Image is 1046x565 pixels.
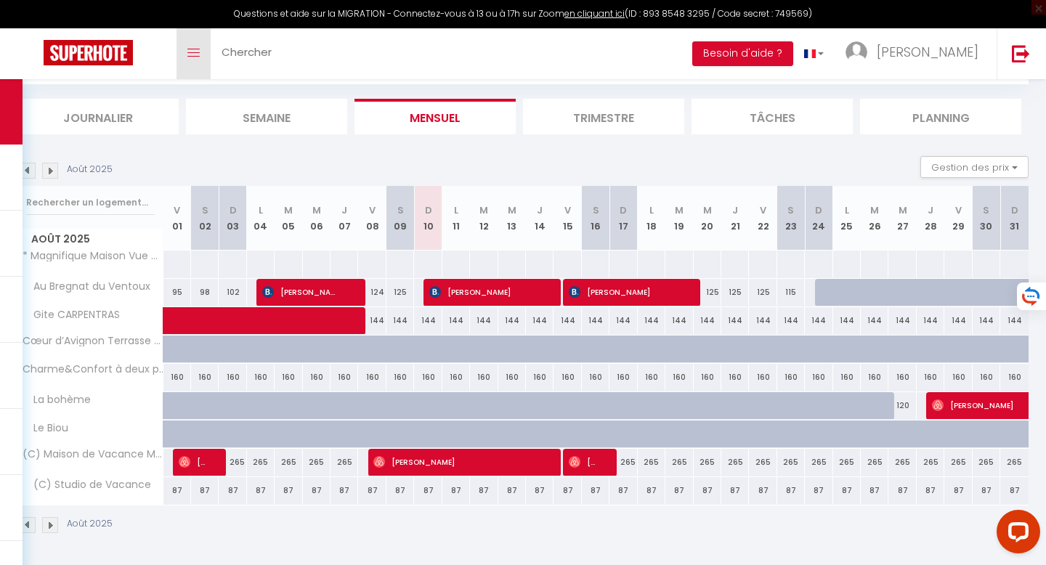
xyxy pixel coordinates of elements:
[694,186,721,251] th: 20
[1000,477,1029,504] div: 87
[275,364,302,391] div: 160
[44,40,133,65] img: Super Booking
[526,186,554,251] th: 14
[331,477,358,504] div: 87
[470,477,498,504] div: 87
[479,203,488,217] abbr: M
[230,203,237,217] abbr: D
[609,364,637,391] div: 160
[665,186,693,251] th: 19
[247,477,275,504] div: 87
[694,477,721,504] div: 87
[649,203,654,217] abbr: L
[1011,203,1018,217] abbr: D
[163,364,191,391] div: 160
[354,99,516,134] li: Mensuel
[442,364,470,391] div: 160
[20,420,75,436] span: Le Biou
[582,364,609,391] div: 160
[721,186,749,251] th: 21
[275,449,302,476] div: 265
[303,449,331,476] div: 265
[470,307,498,334] div: 144
[386,186,414,251] th: 09
[386,477,414,504] div: 87
[899,203,907,217] abbr: M
[973,307,1000,334] div: 144
[554,477,581,504] div: 87
[498,477,526,504] div: 87
[537,203,543,217] abbr: J
[582,477,609,504] div: 87
[163,477,191,504] div: 87
[805,307,832,334] div: 144
[211,28,283,79] a: Chercher
[694,307,721,334] div: 144
[833,364,861,391] div: 160
[665,364,693,391] div: 160
[582,307,609,334] div: 144
[554,186,581,251] th: 15
[369,203,376,217] abbr: V
[675,203,684,217] abbr: M
[732,203,738,217] abbr: J
[917,186,944,251] th: 28
[694,364,721,391] div: 160
[787,203,794,217] abbr: S
[163,186,191,251] th: 01
[414,186,442,251] th: 10
[358,364,386,391] div: 160
[944,364,972,391] div: 160
[303,186,331,251] th: 06
[284,203,293,217] abbr: M
[569,278,666,306] span: [PERSON_NAME]
[358,477,386,504] div: 87
[247,364,275,391] div: 160
[721,279,749,306] div: 125
[186,99,347,134] li: Semaine
[303,364,331,391] div: 160
[526,364,554,391] div: 160
[665,449,693,476] div: 265
[777,477,805,504] div: 87
[526,477,554,504] div: 87
[694,449,721,476] div: 265
[955,203,962,217] abbr: V
[721,364,749,391] div: 160
[20,336,166,346] span: Cœur d’Avignon Terrasse et Climatisation
[861,186,888,251] th: 26
[917,364,944,391] div: 160
[749,364,777,391] div: 160
[191,364,219,391] div: 160
[564,203,571,217] abbr: V
[1012,44,1030,62] img: logout
[721,307,749,334] div: 144
[26,190,155,216] input: Rechercher un logement...
[888,186,916,251] th: 27
[523,99,684,134] li: Trimestre
[247,449,275,476] div: 265
[983,203,989,217] abbr: S
[429,278,527,306] span: [PERSON_NAME]
[920,156,1029,178] button: Gestion des prix
[414,364,442,391] div: 160
[944,186,972,251] th: 29
[833,449,861,476] div: 265
[1000,307,1029,334] div: 144
[20,279,154,295] span: Au Bregnat du Ventoux
[835,28,997,79] a: ... [PERSON_NAME]
[582,186,609,251] th: 16
[219,186,246,251] th: 03
[179,448,208,476] span: [PERSON_NAME]
[665,307,693,334] div: 144
[20,392,94,408] span: La bohème
[219,477,246,504] div: 87
[749,477,777,504] div: 87
[219,364,246,391] div: 160
[928,203,933,217] abbr: J
[275,477,302,504] div: 87
[202,203,208,217] abbr: S
[833,477,861,504] div: 87
[20,477,155,493] span: (C) Studio de Vacance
